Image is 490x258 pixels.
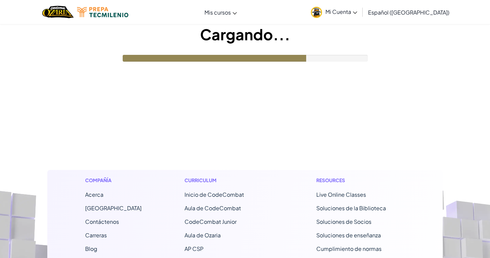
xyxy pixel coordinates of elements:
a: Acerca [85,191,103,198]
img: Home [42,5,74,19]
a: AP CSP [185,245,203,252]
a: Aula de CodeCombat [185,205,241,212]
a: Ozaria by CodeCombat logo [42,5,74,19]
a: Soluciones de Socios [316,218,371,225]
a: Soluciones de la Biblioteca [316,205,386,212]
img: avatar [311,7,322,18]
a: Aula de Ozaria [185,232,221,239]
a: Soluciones de enseñanza [316,232,381,239]
a: Blog [85,245,97,252]
h1: Curriculum [185,177,273,184]
img: Tecmilenio logo [77,7,128,17]
span: Mi Cuenta [325,8,357,15]
span: Inicio de CodeCombat [185,191,244,198]
a: Mi Cuenta [308,1,361,23]
h1: Resources [316,177,405,184]
h1: Compañía [85,177,142,184]
a: Mis cursos [201,3,240,21]
a: Carreras [85,232,107,239]
a: CodeCombat Junior [185,218,237,225]
span: Mis cursos [204,9,231,16]
a: [GEOGRAPHIC_DATA] [85,205,142,212]
a: Español ([GEOGRAPHIC_DATA]) [365,3,453,21]
a: Cumplimiento de normas [316,245,382,252]
span: Contáctenos [85,218,119,225]
a: Live Online Classes [316,191,366,198]
span: Español ([GEOGRAPHIC_DATA]) [368,9,449,16]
